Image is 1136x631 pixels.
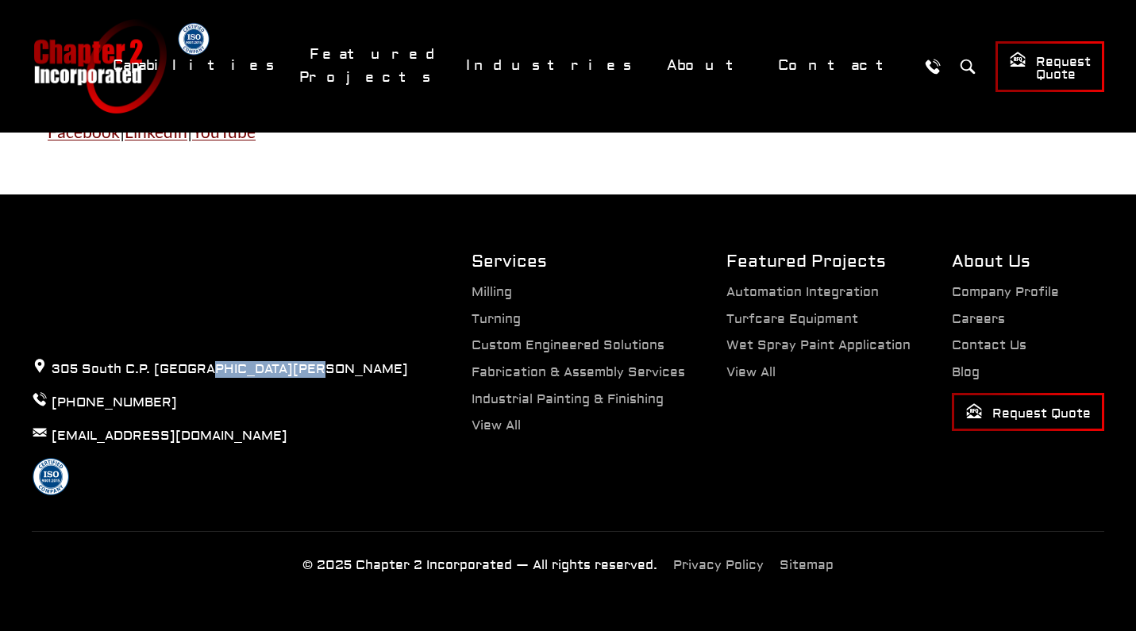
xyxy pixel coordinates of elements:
a: [PHONE_NUMBER] [52,394,177,410]
h2: Services [472,250,685,273]
span: Request Quote [965,402,1091,422]
a: Request Quote [952,393,1104,431]
a: View All [726,364,776,380]
a: Request Quote [995,41,1104,92]
a: Wet Spray Paint Application [726,337,911,353]
p: 305 South C.P. [GEOGRAPHIC_DATA][PERSON_NAME] [32,358,408,379]
a: Sitemap [780,557,834,573]
h2: Featured Projects [726,250,911,273]
a: Call Us [918,52,947,81]
a: View All [472,417,521,433]
p: © 2025 Chapter 2 Incorporated — All rights reserved. [302,556,657,576]
button: Search [953,52,982,81]
a: Turning [472,311,521,327]
h2: About Us [952,250,1104,273]
a: Capabilities [102,48,291,83]
a: Careers [952,311,1005,327]
a: Contact Us [952,337,1026,353]
a: Turfcare Equipment [726,311,858,327]
a: [EMAIL_ADDRESS][DOMAIN_NAME] [52,428,287,444]
a: About [657,48,760,83]
a: Custom Engineered Solutions [472,337,664,353]
a: Company Profile [952,284,1059,300]
a: Blog [952,364,980,380]
a: Fabrication & Assembly Services [472,364,685,380]
a: Chapter 2 Incorporated [32,250,159,339]
a: Chapter 2 Incorporated [32,19,167,114]
a: Privacy Policy [673,557,764,573]
a: Contact [768,48,910,83]
a: Industries [456,48,649,83]
span: Request Quote [1009,51,1091,83]
a: Industrial Painting & Finishing [472,391,664,407]
a: Milling [472,284,512,300]
a: Featured Projects [299,37,448,94]
a: Automation Integration [726,284,879,300]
